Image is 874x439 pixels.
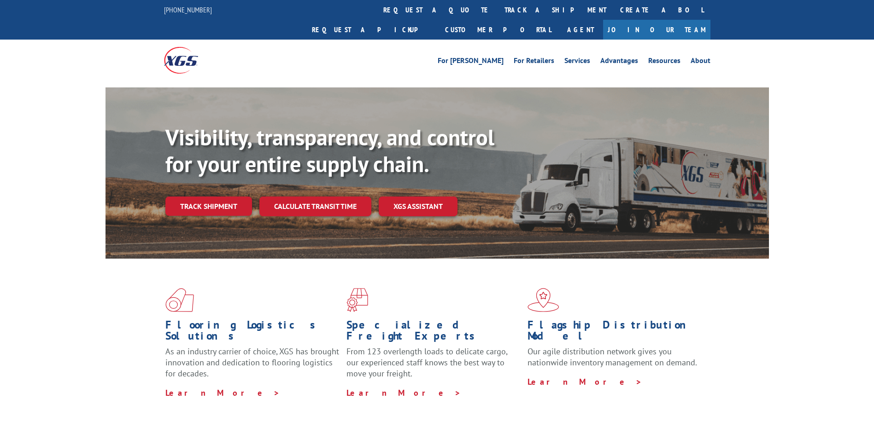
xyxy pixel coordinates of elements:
a: Join Our Team [603,20,710,40]
a: Learn More > [165,387,280,398]
a: Advantages [600,57,638,67]
a: Learn More > [346,387,461,398]
a: XGS ASSISTANT [379,196,458,216]
a: [PHONE_NUMBER] [164,5,212,14]
img: xgs-icon-flagship-distribution-model-red [528,288,559,312]
a: Services [564,57,590,67]
a: Customer Portal [438,20,558,40]
span: As an industry carrier of choice, XGS has brought innovation and dedication to flooring logistics... [165,346,339,379]
h1: Flooring Logistics Solutions [165,319,340,346]
b: Visibility, transparency, and control for your entire supply chain. [165,123,494,178]
a: Track shipment [165,196,252,216]
a: Resources [648,57,680,67]
img: xgs-icon-total-supply-chain-intelligence-red [165,288,194,312]
a: Calculate transit time [259,196,371,216]
a: For Retailers [514,57,554,67]
img: xgs-icon-focused-on-flooring-red [346,288,368,312]
h1: Specialized Freight Experts [346,319,521,346]
a: Request a pickup [305,20,438,40]
p: From 123 overlength loads to delicate cargo, our experienced staff knows the best way to move you... [346,346,521,387]
span: Our agile distribution network gives you nationwide inventory management on demand. [528,346,697,368]
a: Learn More > [528,376,642,387]
a: About [691,57,710,67]
a: For [PERSON_NAME] [438,57,504,67]
h1: Flagship Distribution Model [528,319,702,346]
a: Agent [558,20,603,40]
